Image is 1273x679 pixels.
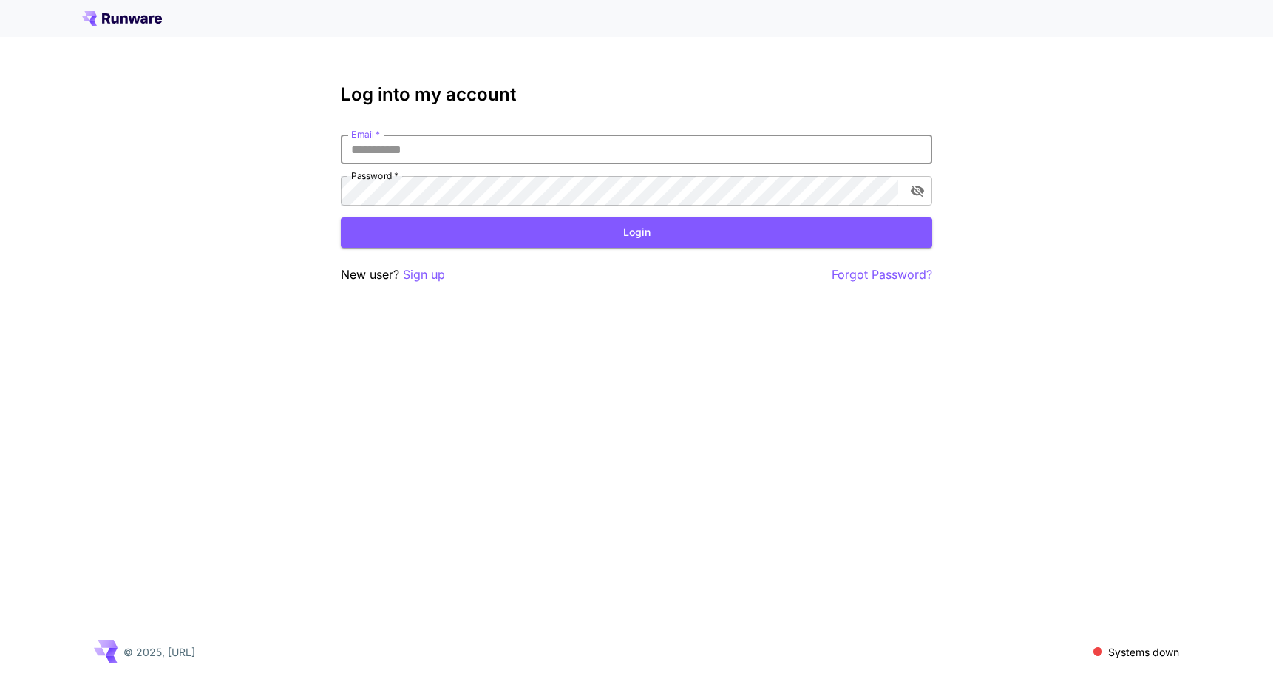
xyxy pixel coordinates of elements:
[1108,644,1179,660] p: Systems down
[832,266,932,284] button: Forgot Password?
[351,169,398,182] label: Password
[403,266,445,284] button: Sign up
[341,84,932,105] h3: Log into my account
[904,178,931,204] button: toggle password visibility
[351,128,380,141] label: Email
[123,644,195,660] p: © 2025, [URL]
[341,266,445,284] p: New user?
[341,217,932,248] button: Login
